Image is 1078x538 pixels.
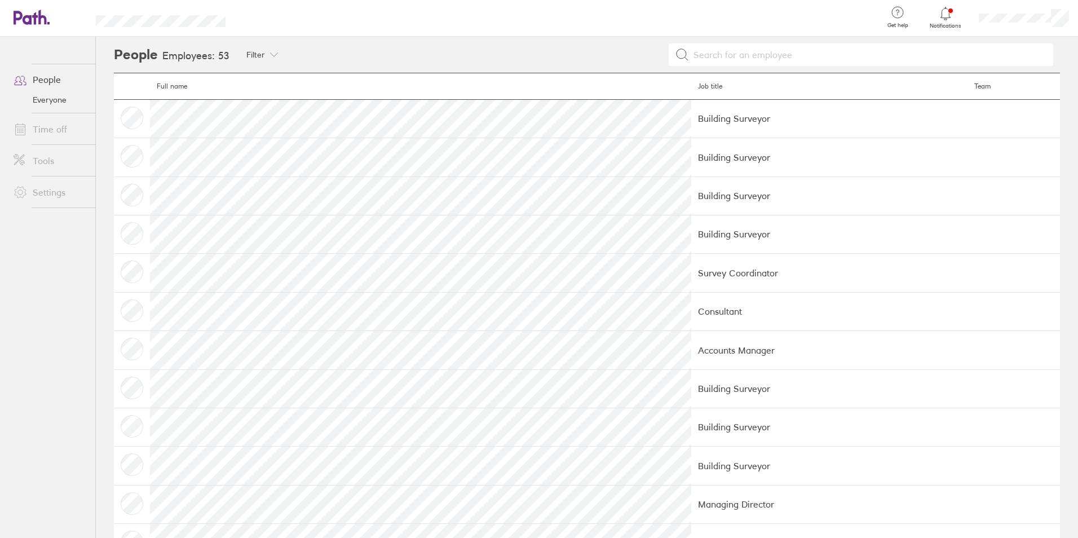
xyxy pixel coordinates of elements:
[162,50,229,62] h3: Employees: 53
[5,181,95,204] a: Settings
[691,331,967,369] td: Accounts Manager
[691,408,967,446] td: Building Surveyor
[691,138,967,177] td: Building Surveyor
[691,369,967,408] td: Building Surveyor
[246,50,265,59] span: Filter
[967,73,1060,100] th: Team
[691,215,967,253] td: Building Surveyor
[691,292,967,330] td: Consultant
[5,68,95,91] a: People
[691,485,967,523] td: Managing Director
[927,6,964,29] a: Notifications
[691,99,967,138] td: Building Surveyor
[5,118,95,140] a: Time off
[927,23,964,29] span: Notifications
[5,149,95,172] a: Tools
[689,44,1047,65] input: Search for an employee
[691,254,967,292] td: Survey Coordinator
[691,447,967,485] td: Building Surveyor
[691,177,967,215] td: Building Surveyor
[880,22,916,29] span: Get help
[150,73,691,100] th: Full name
[114,37,158,73] h2: People
[5,91,95,109] a: Everyone
[691,73,967,100] th: Job title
